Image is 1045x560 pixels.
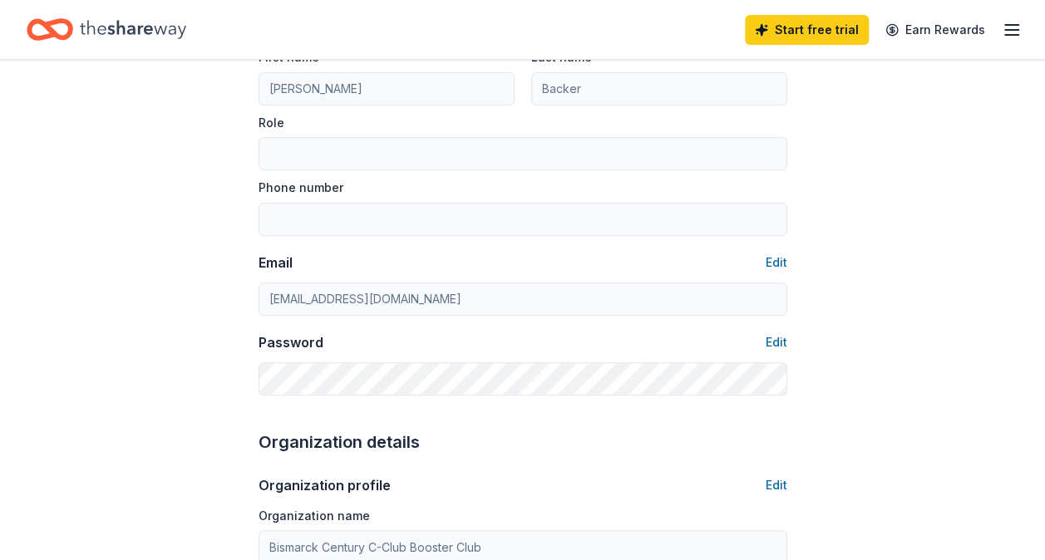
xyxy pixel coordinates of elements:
a: Earn Rewards [875,15,995,45]
label: Phone number [259,179,343,196]
button: Edit [766,253,787,273]
div: Password [259,332,323,352]
div: Organization details [259,429,787,455]
a: Home [27,10,186,49]
button: Edit [766,332,787,352]
a: Start free trial [745,15,869,45]
div: Organization profile [259,475,391,495]
button: Edit [766,475,787,495]
label: Role [259,115,284,131]
label: Organization name [259,508,370,524]
div: Email [259,253,293,273]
